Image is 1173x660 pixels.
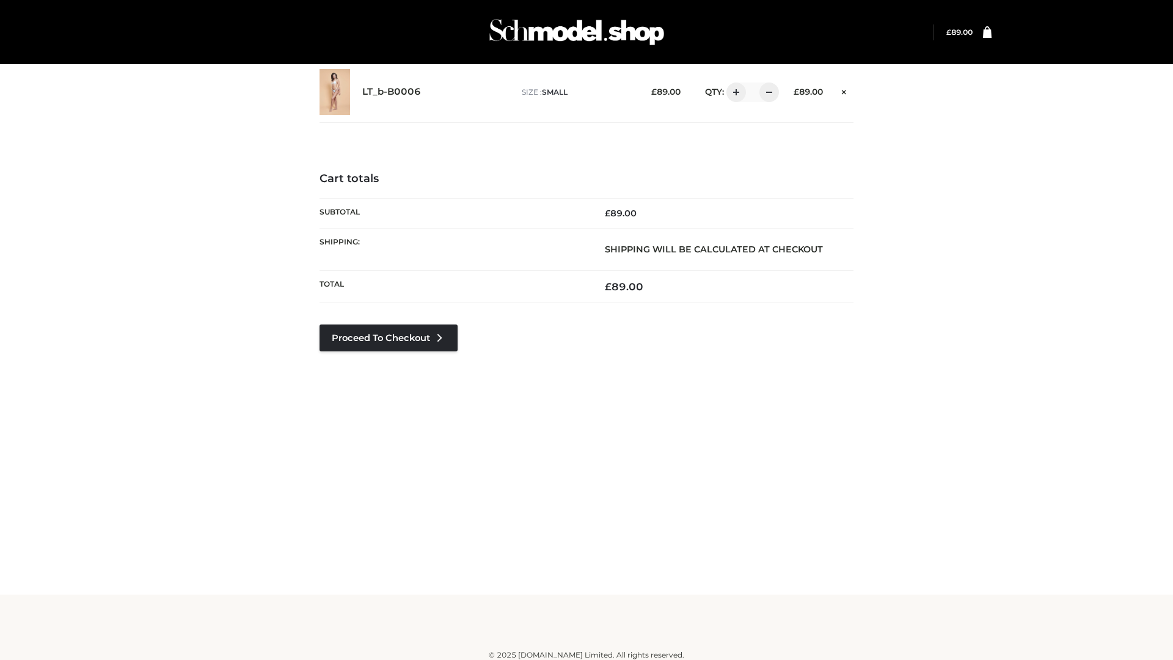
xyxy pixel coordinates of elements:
[651,87,657,97] span: £
[320,69,350,115] img: LT_b-B0006 - SMALL
[485,8,668,56] img: Schmodel Admin 964
[522,87,632,98] p: size :
[946,28,973,37] a: £89.00
[362,86,421,98] a: LT_b-B0006
[693,82,775,102] div: QTY:
[320,271,586,303] th: Total
[946,28,951,37] span: £
[794,87,823,97] bdi: 89.00
[651,87,681,97] bdi: 89.00
[605,208,637,219] bdi: 89.00
[320,324,458,351] a: Proceed to Checkout
[320,228,586,270] th: Shipping:
[835,82,853,98] a: Remove this item
[605,280,643,293] bdi: 89.00
[605,280,612,293] span: £
[605,244,823,255] strong: Shipping will be calculated at checkout
[320,198,586,228] th: Subtotal
[542,87,568,97] span: SMALL
[320,172,853,186] h4: Cart totals
[946,28,973,37] bdi: 89.00
[794,87,799,97] span: £
[605,208,610,219] span: £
